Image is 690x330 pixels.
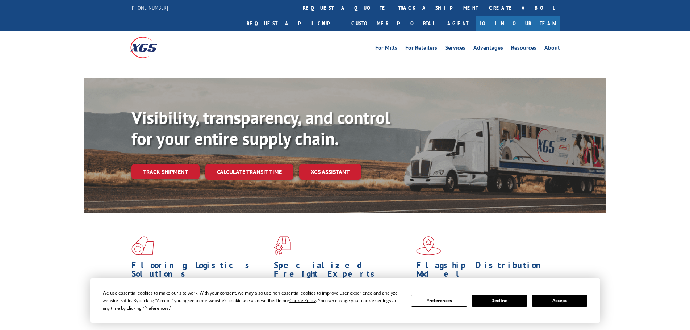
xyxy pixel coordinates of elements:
[473,45,503,53] a: Advantages
[131,236,154,255] img: xgs-icon-total-supply-chain-intelligence-red
[241,16,346,31] a: Request a pickup
[131,164,200,179] a: Track shipment
[130,4,168,11] a: [PHONE_NUMBER]
[472,295,527,307] button: Decline
[346,16,440,31] a: Customer Portal
[416,236,441,255] img: xgs-icon-flagship-distribution-model-red
[131,261,268,282] h1: Flooring Logistics Solutions
[131,106,390,150] b: Visibility, transparency, and control for your entire supply chain.
[103,289,402,312] div: We use essential cookies to make our site work. With your consent, we may also use non-essential ...
[274,236,291,255] img: xgs-icon-focused-on-flooring-red
[289,297,316,304] span: Cookie Policy
[532,295,587,307] button: Accept
[274,261,411,282] h1: Specialized Freight Experts
[205,164,293,180] a: Calculate transit time
[299,164,361,180] a: XGS ASSISTANT
[144,305,169,311] span: Preferences
[375,45,397,53] a: For Mills
[411,295,467,307] button: Preferences
[416,261,553,282] h1: Flagship Distribution Model
[476,16,560,31] a: Join Our Team
[90,278,600,323] div: Cookie Consent Prompt
[445,45,465,53] a: Services
[440,16,476,31] a: Agent
[544,45,560,53] a: About
[511,45,536,53] a: Resources
[405,45,437,53] a: For Retailers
